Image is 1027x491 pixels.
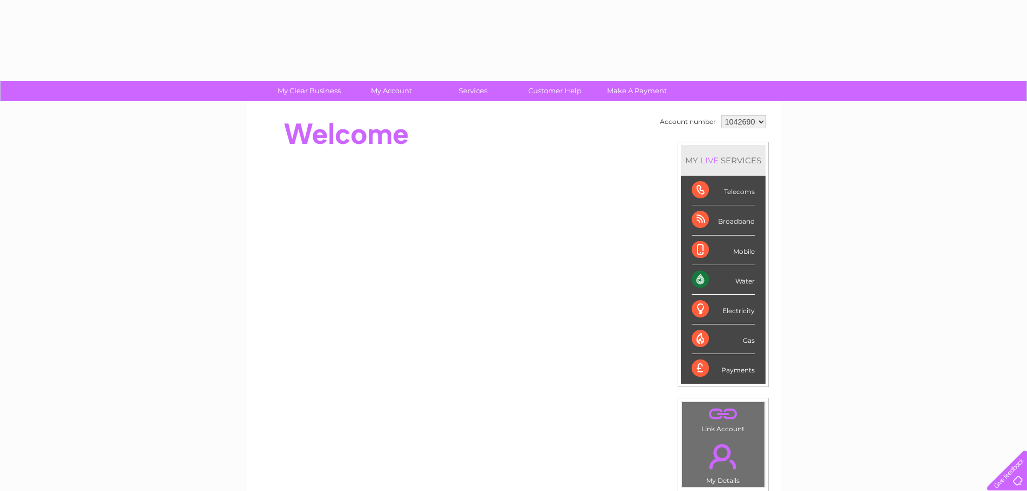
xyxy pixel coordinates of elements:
[511,81,599,101] a: Customer Help
[685,438,762,475] a: .
[681,435,765,488] td: My Details
[692,205,755,235] div: Broadband
[657,113,719,131] td: Account number
[692,324,755,354] div: Gas
[265,81,354,101] a: My Clear Business
[692,295,755,324] div: Electricity
[692,176,755,205] div: Telecoms
[692,236,755,265] div: Mobile
[692,354,755,383] div: Payments
[347,81,436,101] a: My Account
[685,405,762,424] a: .
[681,402,765,435] td: Link Account
[698,155,721,165] div: LIVE
[681,145,766,176] div: MY SERVICES
[692,265,755,295] div: Water
[429,81,518,101] a: Services
[592,81,681,101] a: Make A Payment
